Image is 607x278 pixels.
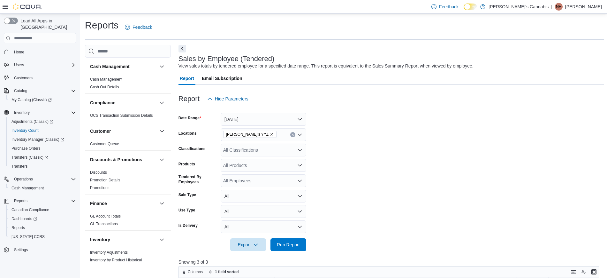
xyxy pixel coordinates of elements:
[9,184,76,192] span: Cash Management
[11,216,37,221] span: Dashboards
[11,119,53,124] span: Adjustments (Classic)
[11,97,52,102] span: My Catalog (Classic)
[180,72,194,85] span: Report
[580,268,588,276] button: Display options
[206,268,241,276] button: 1 field sorted
[270,132,274,136] button: Remove MaryJane's YYZ from selection in this group
[158,127,166,135] button: Customer
[9,163,76,170] span: Transfers
[9,154,51,161] a: Transfers (Classic)
[14,75,33,81] span: Customers
[221,190,306,203] button: All
[9,96,54,104] a: My Catalog (Classic)
[90,141,119,147] span: Customer Queue
[9,206,52,214] a: Canadian Compliance
[9,154,76,161] span: Transfers (Classic)
[90,200,107,207] h3: Finance
[90,236,110,243] h3: Inventory
[178,95,200,103] h3: Report
[90,186,110,190] a: Promotions
[11,197,30,205] button: Reports
[11,61,76,69] span: Users
[6,126,79,135] button: Inventory Count
[1,60,79,69] button: Users
[9,215,76,223] span: Dashboards
[9,224,76,232] span: Reports
[9,136,67,143] a: Inventory Manager (Classic)
[6,117,79,126] a: Adjustments (Classic)
[158,156,166,163] button: Discounts & Promotions
[429,0,461,13] a: Feedback
[11,197,76,205] span: Reports
[464,4,477,10] input: Dark Mode
[14,88,27,93] span: Catalog
[1,73,79,83] button: Customers
[178,146,206,151] label: Classifications
[9,118,56,125] a: Adjustments (Classic)
[18,18,76,30] span: Load All Apps in [GEOGRAPHIC_DATA]
[122,21,155,34] a: Feedback
[11,74,35,82] a: Customers
[90,221,118,226] span: GL Transactions
[85,112,171,122] div: Compliance
[1,86,79,95] button: Catalog
[188,269,203,274] span: Columns
[6,95,79,104] a: My Catalog (Classic)
[11,146,41,151] span: Purchase Orders
[133,24,152,30] span: Feedback
[90,258,142,263] span: Inventory by Product Historical
[179,268,205,276] button: Columns
[90,77,122,82] a: Cash Management
[90,214,121,218] a: GL Account Totals
[11,61,27,69] button: Users
[205,92,251,105] button: Hide Parameters
[215,269,239,274] span: 1 field sorted
[90,265,130,270] span: Inventory Count Details
[90,200,157,207] button: Finance
[158,200,166,207] button: Finance
[14,50,24,55] span: Home
[555,3,563,11] div: Nicole H
[11,74,76,82] span: Customers
[178,208,195,213] label: Use Type
[1,196,79,205] button: Reports
[223,131,277,138] span: MaryJane's YYZ
[178,131,197,136] label: Locations
[570,268,577,276] button: Keyboard shortcuts
[9,224,27,232] a: Reports
[14,110,30,115] span: Inventory
[11,207,49,212] span: Canadian Compliance
[178,63,474,69] div: View sales totals by tendered employee for a specified date range. This report is equivalent to t...
[90,170,107,175] a: Discounts
[6,162,79,171] button: Transfers
[90,113,153,118] a: OCS Transaction Submission Details
[9,127,41,134] a: Inventory Count
[9,184,46,192] a: Cash Management
[85,19,118,32] h1: Reports
[90,170,107,175] span: Discounts
[9,145,76,152] span: Purchase Orders
[11,48,27,56] a: Home
[11,246,76,254] span: Settings
[158,236,166,243] button: Inventory
[178,115,201,121] label: Date Range
[11,87,76,95] span: Catalog
[90,250,128,255] span: Inventory Adjustments
[85,212,171,230] div: Finance
[11,128,39,133] span: Inventory Count
[90,178,120,182] a: Promotion Details
[9,145,43,152] a: Purchase Orders
[9,163,30,170] a: Transfers
[90,236,157,243] button: Inventory
[489,3,549,11] p: [PERSON_NAME]'s Cannabis
[14,247,28,252] span: Settings
[297,132,302,137] button: Open list of options
[90,128,157,134] button: Customer
[11,175,76,183] span: Operations
[158,63,166,70] button: Cash Management
[1,175,79,184] button: Operations
[85,169,171,194] div: Discounts & Promotions
[270,238,306,251] button: Run Report
[6,214,79,223] a: Dashboards
[6,223,79,232] button: Reports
